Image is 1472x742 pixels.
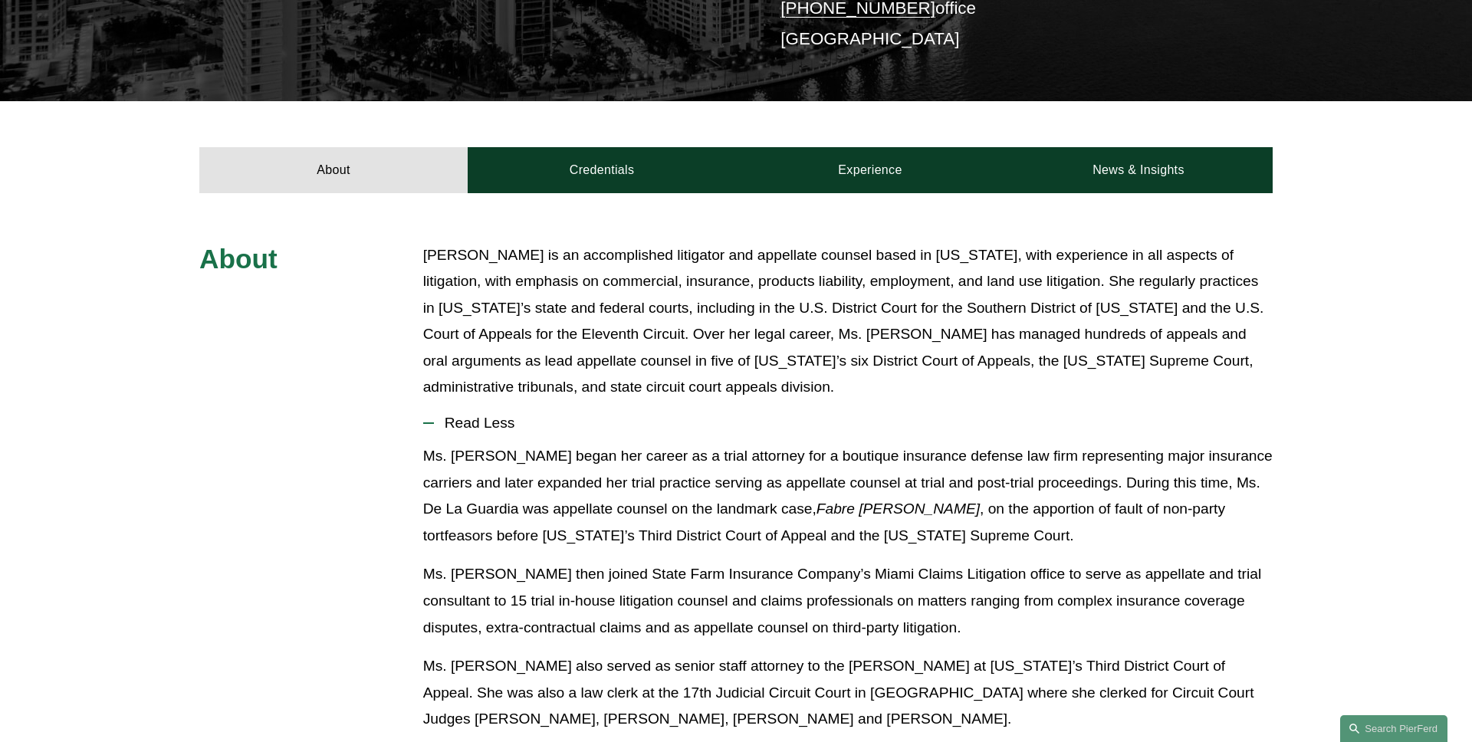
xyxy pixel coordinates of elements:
button: Read Less [423,403,1273,443]
p: [PERSON_NAME] is an accomplished litigator and appellate counsel based in [US_STATE], with experi... [423,242,1273,401]
a: Search this site [1340,715,1447,742]
p: Ms. [PERSON_NAME] also served as senior staff attorney to the [PERSON_NAME] at [US_STATE]’s Third... [423,653,1273,733]
a: News & Insights [1004,147,1273,193]
a: Experience [736,147,1004,193]
p: Ms. [PERSON_NAME] began her career as a trial attorney for a boutique insurance defense law firm ... [423,443,1273,549]
em: Fabre [PERSON_NAME] [816,501,980,517]
p: Ms. [PERSON_NAME] then joined State Farm Insurance Company’s Miami Claims Litigation office to se... [423,561,1273,641]
a: Credentials [468,147,736,193]
span: Read Less [434,415,1273,432]
a: About [199,147,468,193]
span: About [199,244,278,274]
